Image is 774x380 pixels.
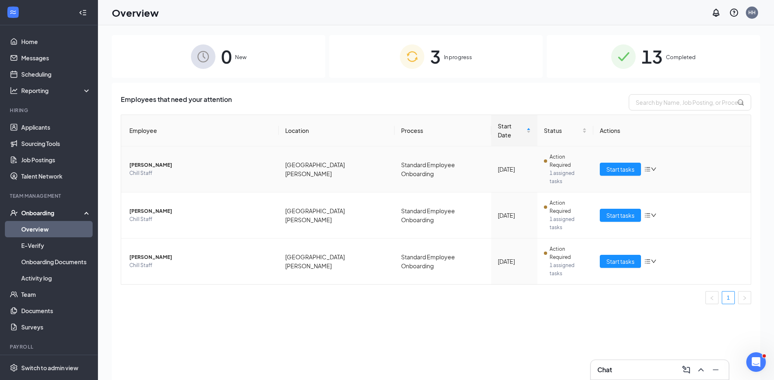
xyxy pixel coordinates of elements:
[10,107,89,114] div: Hiring
[742,296,747,300] span: right
[722,291,735,304] li: 1
[550,245,587,261] span: Action Required
[694,363,707,376] button: ChevronUp
[129,261,272,270] span: Chill Staff
[121,94,232,110] span: Employees that need your attention
[498,257,531,266] div: [DATE]
[279,239,395,284] td: [GEOGRAPHIC_DATA][PERSON_NAME]
[10,209,18,217] svg: UserCheck
[550,169,587,186] span: 1 assigned tasks
[644,258,651,265] span: bars
[21,168,91,184] a: Talent Network
[738,291,751,304] li: Next Page
[729,8,739,18] svg: QuestionInfo
[606,257,634,266] span: Start tasks
[651,166,656,172] span: down
[21,209,84,217] div: Onboarding
[21,254,91,270] a: Onboarding Documents
[629,94,751,110] input: Search by Name, Job Posting, or Process
[21,66,91,82] a: Scheduling
[537,115,593,146] th: Status
[129,169,272,177] span: Chill Staff
[21,50,91,66] a: Messages
[680,363,693,376] button: ComposeMessage
[430,42,441,71] span: 3
[21,86,91,95] div: Reporting
[79,9,87,17] svg: Collapse
[129,215,272,223] span: Chill Staff
[21,221,91,237] a: Overview
[550,153,587,169] span: Action Required
[21,135,91,152] a: Sourcing Tools
[711,365,721,375] svg: Minimize
[21,270,91,286] a: Activity log
[112,6,159,20] h1: Overview
[593,115,751,146] th: Actions
[600,255,641,268] button: Start tasks
[21,364,78,372] div: Switch to admin view
[10,86,18,95] svg: Analysis
[395,239,491,284] td: Standard Employee Onboarding
[235,53,246,61] span: New
[606,211,634,220] span: Start tasks
[9,8,17,16] svg: WorkstreamLogo
[711,8,721,18] svg: Notifications
[444,53,472,61] span: In progress
[129,207,272,215] span: [PERSON_NAME]
[279,192,395,239] td: [GEOGRAPHIC_DATA][PERSON_NAME]
[21,237,91,254] a: E-Verify
[10,364,18,372] svg: Settings
[395,115,491,146] th: Process
[121,115,279,146] th: Employee
[395,192,491,239] td: Standard Employee Onboarding
[21,152,91,168] a: Job Postings
[681,365,691,375] svg: ComposeMessage
[544,126,581,135] span: Status
[129,253,272,261] span: [PERSON_NAME]
[21,119,91,135] a: Applicants
[10,343,89,350] div: Payroll
[550,199,587,215] span: Action Required
[738,291,751,304] button: right
[550,215,587,232] span: 1 assigned tasks
[21,286,91,303] a: Team
[221,42,232,71] span: 0
[746,352,766,372] iframe: Intercom live chat
[722,292,734,304] a: 1
[279,115,395,146] th: Location
[651,258,656,264] span: down
[600,163,641,176] button: Start tasks
[705,291,719,304] li: Previous Page
[644,212,651,219] span: bars
[21,303,91,319] a: Documents
[21,319,91,335] a: Surveys
[10,192,89,199] div: Team Management
[395,146,491,192] td: Standard Employee Onboarding
[644,166,651,172] span: bars
[279,146,395,192] td: [GEOGRAPHIC_DATA][PERSON_NAME]
[498,165,531,174] div: [DATE]
[705,291,719,304] button: left
[710,296,714,300] span: left
[498,122,525,139] span: Start Date
[748,9,756,16] div: HH
[597,365,612,374] h3: Chat
[498,211,531,220] div: [DATE]
[129,161,272,169] span: [PERSON_NAME]
[600,209,641,222] button: Start tasks
[666,53,696,61] span: Completed
[21,33,91,50] a: Home
[709,363,722,376] button: Minimize
[641,42,663,71] span: 13
[550,261,587,278] span: 1 assigned tasks
[696,365,706,375] svg: ChevronUp
[651,212,656,218] span: down
[606,165,634,174] span: Start tasks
